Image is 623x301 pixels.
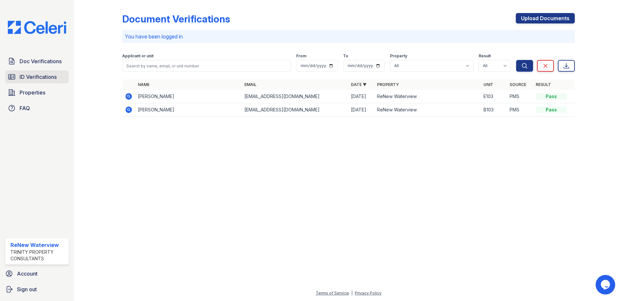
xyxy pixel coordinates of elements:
[351,291,353,295] div: |
[536,93,567,100] div: Pass
[10,241,66,249] div: ReNew Waterview
[348,103,374,117] td: [DATE]
[5,70,69,83] a: ID Verifications
[507,103,533,117] td: PMS
[20,73,57,81] span: ID Verifications
[510,82,526,87] a: Source
[5,102,69,115] a: FAQ
[122,60,291,72] input: Search by name, email, or unit number
[3,283,71,296] a: Sign out
[20,89,45,96] span: Properties
[479,53,491,59] label: Result
[122,13,230,25] div: Document Verifications
[135,90,242,103] td: [PERSON_NAME]
[5,55,69,68] a: Doc Verifications
[343,53,348,59] label: To
[125,33,572,40] p: You have been logged in
[17,270,37,278] span: Account
[481,90,507,103] td: E103
[20,57,62,65] span: Doc Verifications
[516,13,575,23] a: Upload Documents
[374,103,481,117] td: ReNew Waterview
[355,291,382,295] a: Privacy Policy
[3,21,71,34] img: CE_Logo_Blue-a8612792a0a2168367f1c8372b55b34899dd931a85d93a1a3d3e32e68fde9ad4.png
[316,291,349,295] a: Terms of Service
[242,90,348,103] td: [EMAIL_ADDRESS][DOMAIN_NAME]
[377,82,399,87] a: Property
[20,104,30,112] span: FAQ
[3,267,71,280] a: Account
[481,103,507,117] td: B103
[507,90,533,103] td: PMS
[10,249,66,262] div: Trinity Property Consultants
[135,103,242,117] td: [PERSON_NAME]
[536,82,551,87] a: Result
[296,53,306,59] label: From
[138,82,150,87] a: Name
[17,285,37,293] span: Sign out
[244,82,256,87] a: Email
[348,90,374,103] td: [DATE]
[390,53,407,59] label: Property
[596,275,616,294] iframe: chat widget
[351,82,367,87] a: Date ▼
[374,90,481,103] td: ReNew Waterview
[536,107,567,113] div: Pass
[5,86,69,99] a: Properties
[242,103,348,117] td: [EMAIL_ADDRESS][DOMAIN_NAME]
[484,82,493,87] a: Unit
[122,53,153,59] label: Applicant or unit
